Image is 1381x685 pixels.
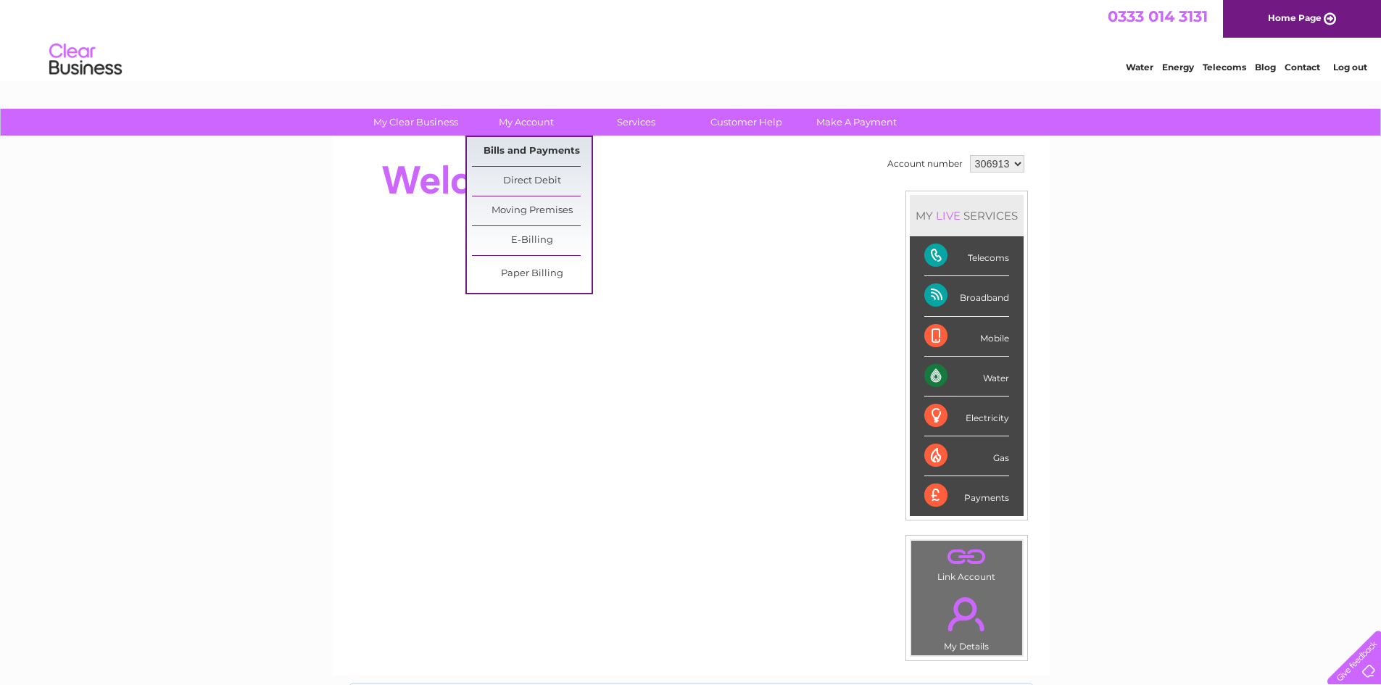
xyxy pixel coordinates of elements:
a: 0333 014 3131 [1108,7,1208,25]
div: LIVE [933,209,963,223]
div: Electricity [924,397,1009,436]
a: Blog [1255,62,1276,72]
a: Services [576,109,696,136]
a: Water [1126,62,1153,72]
div: Water [924,357,1009,397]
a: My Account [466,109,586,136]
a: . [915,544,1019,570]
a: Customer Help [687,109,806,136]
a: Make A Payment [797,109,916,136]
td: My Details [911,585,1023,656]
a: Moving Premises [472,196,592,225]
div: Gas [924,436,1009,476]
a: E-Billing [472,226,592,255]
a: Direct Debit [472,167,592,196]
div: Clear Business is a trading name of Verastar Limited (registered in [GEOGRAPHIC_DATA] No. 3667643... [349,8,1034,70]
a: Energy [1162,62,1194,72]
a: Contact [1285,62,1320,72]
td: Link Account [911,540,1023,586]
div: Telecoms [924,236,1009,276]
div: Broadband [924,276,1009,316]
img: logo.png [49,38,123,82]
a: Log out [1333,62,1367,72]
a: Telecoms [1203,62,1246,72]
div: Payments [924,476,1009,515]
div: MY SERVICES [910,195,1024,236]
a: Paper Billing [472,260,592,288]
div: Mobile [924,317,1009,357]
a: Bills and Payments [472,137,592,166]
a: My Clear Business [356,109,476,136]
td: Account number [884,151,966,176]
a: . [915,589,1019,639]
